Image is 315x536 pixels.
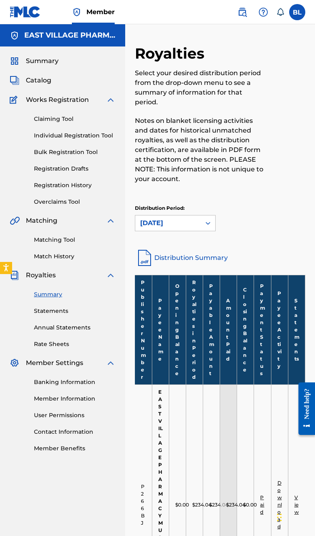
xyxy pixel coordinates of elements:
[271,275,288,384] th: Payee Activity
[254,275,271,384] th: Payment Status
[294,494,299,515] a: View
[237,7,247,17] img: search
[10,95,20,105] img: Works Registration
[10,56,59,66] a: SummarySummary
[135,116,266,184] p: Notes on blanket licensing activities and dates for historical unmatched royalties, as well as th...
[10,76,51,85] a: CatalogCatalog
[175,501,189,509] p: $0.00
[10,31,19,40] img: Accounts
[260,494,264,515] a: Paid
[237,275,254,384] th: Closing Balance
[135,68,266,107] p: Select your desired distribution period from the drop-down menu to see a summary of information f...
[135,205,216,212] p: Distribution Period:
[10,358,19,368] img: Member Settings
[135,44,208,63] h2: Royalties
[106,216,115,226] img: expand
[292,375,315,442] iframe: Resource Center
[26,270,56,280] span: Royalties
[10,76,19,85] img: Catalog
[192,501,212,509] p: $234.04
[26,216,57,226] span: Matching
[10,216,20,226] img: Matching
[34,252,115,261] a: Match History
[243,501,257,509] p: $0.00
[86,7,115,17] span: Member
[34,428,115,436] a: Contact Information
[135,248,305,268] a: Distribution Summary
[203,275,220,384] th: Payable Amount
[135,275,152,384] th: Publisher Number
[34,411,115,420] a: User Permissions
[34,307,115,315] a: Statements
[276,8,284,16] div: Notifications
[106,358,115,368] img: expand
[34,323,115,332] a: Annual Statements
[275,497,315,536] iframe: Chat Widget
[106,270,115,280] img: expand
[258,7,268,17] img: help
[10,6,41,18] img: MLC Logo
[10,56,19,66] img: Summary
[220,275,237,384] th: Amount Paid
[34,340,115,348] a: Rate Sheets
[26,358,83,368] span: Member Settings
[34,148,115,156] a: Bulk Registration Tool
[34,131,115,140] a: Individual Registration Tool
[34,236,115,244] a: Matching Tool
[255,4,271,20] div: Help
[34,115,115,123] a: Claiming Tool
[34,165,115,173] a: Registration Drafts
[226,501,246,509] p: $234.04
[26,56,59,66] span: Summary
[152,275,169,384] th: Payee Name
[277,505,282,530] div: Drag
[10,270,19,280] img: Royalties
[34,395,115,403] a: Member Information
[288,275,305,384] th: Statements
[34,198,115,206] a: Overclaims Tool
[34,181,115,190] a: Registration History
[277,480,282,530] a: Download
[106,95,115,105] img: expand
[234,4,250,20] a: Public Search
[72,7,82,17] img: Top Rightsholder
[34,444,115,453] a: Member Benefits
[140,218,196,228] div: [DATE]
[34,290,115,299] a: Summary
[289,4,305,20] div: User Menu
[186,275,203,384] th: Royalties in Period
[135,248,154,268] img: distribution-summary-pdf
[26,95,89,105] span: Works Registration
[169,275,186,384] th: Opening Balance
[209,501,229,509] p: $234.04
[26,76,51,85] span: Catalog
[34,378,115,386] a: Banking Information
[24,31,115,40] h5: EAST VILLAGE PHARMACY MUSIC PUBLISHING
